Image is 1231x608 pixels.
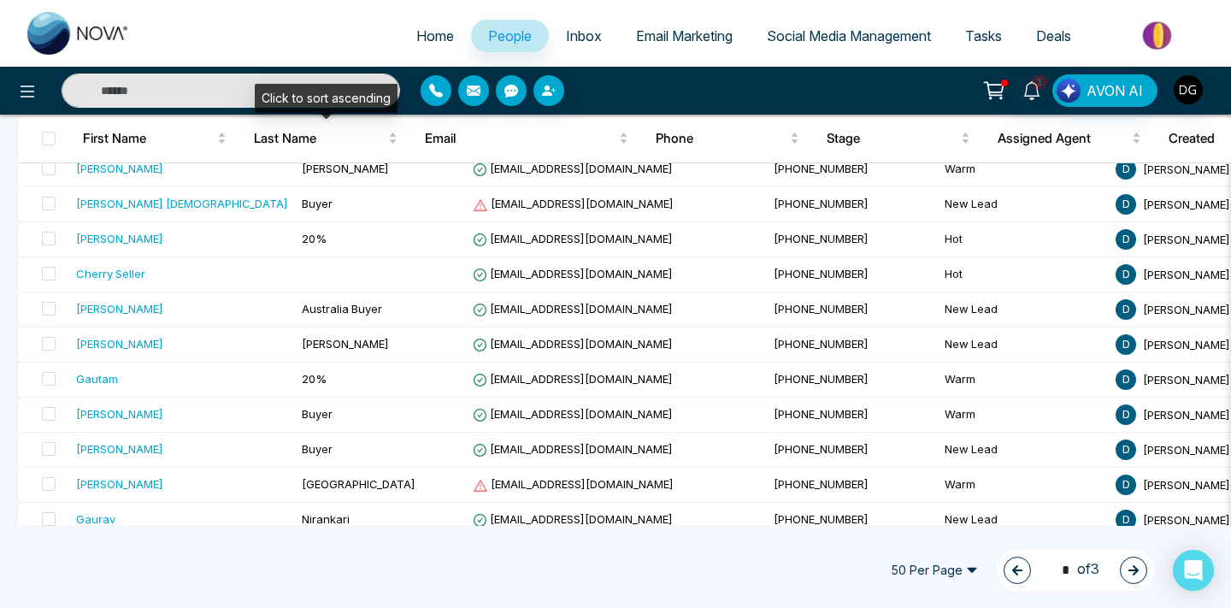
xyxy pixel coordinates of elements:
[302,477,415,491] span: [GEOGRAPHIC_DATA]
[1143,197,1230,210] span: [PERSON_NAME]
[76,475,163,493] div: [PERSON_NAME]
[416,27,454,44] span: Home
[473,442,673,456] span: [EMAIL_ADDRESS][DOMAIN_NAME]
[302,442,333,456] span: Buyer
[76,335,163,352] div: [PERSON_NAME]
[302,302,382,316] span: Australia Buyer
[774,302,869,316] span: [PHONE_NUMBER]
[76,300,163,317] div: [PERSON_NAME]
[938,503,1109,538] td: New Lead
[1143,337,1230,351] span: [PERSON_NAME]
[76,160,163,177] div: [PERSON_NAME]
[473,372,673,386] span: [EMAIL_ADDRESS][DOMAIN_NAME]
[473,197,674,210] span: [EMAIL_ADDRESS][DOMAIN_NAME]
[1032,74,1047,90] span: 1
[948,20,1019,52] a: Tasks
[1143,267,1230,280] span: [PERSON_NAME]
[302,512,350,526] span: Nirankari
[240,115,411,162] th: Last Name
[984,115,1155,162] th: Assigned Agent
[1143,302,1230,316] span: [PERSON_NAME]
[774,197,869,210] span: [PHONE_NUMBER]
[774,267,869,280] span: [PHONE_NUMBER]
[1036,27,1071,44] span: Deals
[76,195,288,212] div: [PERSON_NAME] [DEMOGRAPHIC_DATA]
[774,232,869,245] span: [PHONE_NUMBER]
[1143,442,1230,456] span: [PERSON_NAME]
[1143,372,1230,386] span: [PERSON_NAME]
[1143,512,1230,526] span: [PERSON_NAME]
[750,20,948,52] a: Social Media Management
[76,440,163,457] div: [PERSON_NAME]
[827,128,957,149] span: Stage
[76,370,118,387] div: Gautam
[1011,74,1052,104] a: 1
[1116,159,1136,180] span: D
[302,197,333,210] span: Buyer
[1051,558,1099,581] span: of 3
[473,477,674,491] span: [EMAIL_ADDRESS][DOMAIN_NAME]
[302,407,333,421] span: Buyer
[76,511,115,528] div: Gaurav
[998,128,1128,149] span: Assigned Agent
[1173,550,1214,591] div: Open Intercom Messenger
[774,162,869,175] span: [PHONE_NUMBER]
[774,407,869,421] span: [PHONE_NUMBER]
[425,128,615,149] span: Email
[642,115,813,162] th: Phone
[1116,404,1136,425] span: D
[27,12,130,55] img: Nova CRM Logo
[411,115,642,162] th: Email
[813,115,984,162] th: Stage
[619,20,750,52] a: Email Marketing
[302,232,327,245] span: 20%
[938,433,1109,468] td: New Lead
[473,302,673,316] span: [EMAIL_ADDRESS][DOMAIN_NAME]
[1116,299,1136,320] span: D
[938,292,1109,328] td: New Lead
[473,337,673,351] span: [EMAIL_ADDRESS][DOMAIN_NAME]
[302,162,389,175] span: [PERSON_NAME]
[399,20,471,52] a: Home
[473,512,673,526] span: [EMAIL_ADDRESS][DOMAIN_NAME]
[254,128,385,149] span: Last Name
[938,152,1109,187] td: Warm
[1116,475,1136,495] span: D
[473,232,673,245] span: [EMAIL_ADDRESS][DOMAIN_NAME]
[1143,477,1230,491] span: [PERSON_NAME]
[767,27,931,44] span: Social Media Management
[774,512,869,526] span: [PHONE_NUMBER]
[938,222,1109,257] td: Hot
[302,372,327,386] span: 20%
[1097,16,1221,55] img: Market-place.gif
[938,257,1109,292] td: Hot
[1052,74,1157,107] button: AVON AI
[656,128,786,149] span: Phone
[566,27,602,44] span: Inbox
[938,398,1109,433] td: Warm
[1116,194,1136,215] span: D
[471,20,549,52] a: People
[965,27,1002,44] span: Tasks
[1116,334,1136,355] span: D
[1057,79,1081,103] img: Lead Flow
[69,115,240,162] th: First Name
[302,337,389,351] span: [PERSON_NAME]
[1116,264,1136,285] span: D
[879,557,990,584] span: 50 Per Page
[473,267,673,280] span: [EMAIL_ADDRESS][DOMAIN_NAME]
[1087,80,1143,101] span: AVON AI
[1116,229,1136,250] span: D
[1116,369,1136,390] span: D
[636,27,733,44] span: Email Marketing
[473,162,673,175] span: [EMAIL_ADDRESS][DOMAIN_NAME]
[83,128,214,149] span: First Name
[1116,510,1136,530] span: D
[1143,407,1230,421] span: [PERSON_NAME]
[938,328,1109,363] td: New Lead
[76,230,163,247] div: [PERSON_NAME]
[1116,440,1136,460] span: D
[938,468,1109,503] td: Warm
[76,265,145,282] div: Cherry Seller
[473,407,673,421] span: [EMAIL_ADDRESS][DOMAIN_NAME]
